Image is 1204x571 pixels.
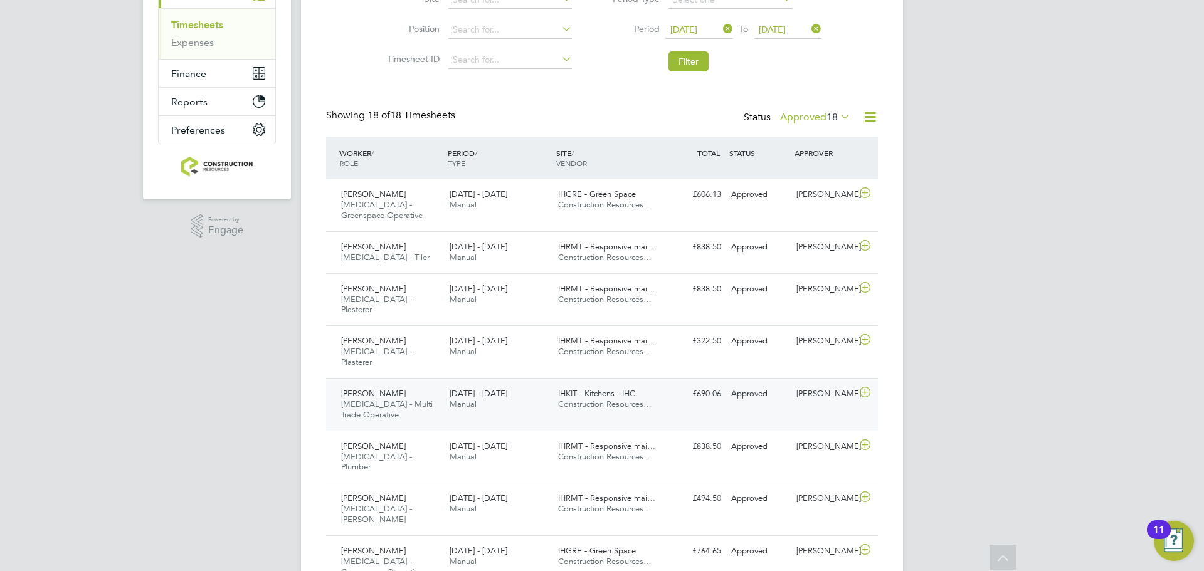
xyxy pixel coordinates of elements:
[736,21,752,37] span: To
[445,142,553,174] div: PERIOD
[726,436,791,457] div: Approved
[450,503,477,514] span: Manual
[558,252,652,263] span: Construction Resources…
[558,199,652,210] span: Construction Resources…
[791,142,857,164] div: APPROVER
[558,346,652,357] span: Construction Resources…
[341,493,406,503] span: [PERSON_NAME]
[558,189,636,199] span: IHGRE - Green Space
[191,214,244,238] a: Powered byEngage
[791,488,857,509] div: [PERSON_NAME]
[661,237,726,258] div: £838.50
[726,142,791,164] div: STATUS
[171,96,208,108] span: Reports
[181,157,253,177] img: construction-resources-logo-retina.png
[159,116,275,144] button: Preferences
[668,51,709,71] button: Filter
[726,384,791,404] div: Approved
[450,335,507,346] span: [DATE] - [DATE]
[367,109,455,122] span: 18 Timesheets
[450,388,507,399] span: [DATE] - [DATE]
[448,158,465,168] span: TYPE
[558,441,655,451] span: IHRMT - Responsive mai…
[571,148,574,158] span: /
[744,109,853,127] div: Status
[759,24,786,35] span: [DATE]
[450,283,507,294] span: [DATE] - [DATE]
[661,436,726,457] div: £838.50
[661,184,726,205] div: £606.13
[341,283,406,294] span: [PERSON_NAME]
[208,214,243,225] span: Powered by
[780,111,850,123] label: Approved
[558,388,635,399] span: IHKIT - Kitchens - IHC
[553,142,662,174] div: SITE
[791,384,857,404] div: [PERSON_NAME]
[159,60,275,87] button: Finance
[661,541,726,562] div: £764.65
[1154,521,1194,561] button: Open Resource Center, 11 new notifications
[171,36,214,48] a: Expenses
[726,237,791,258] div: Approved
[558,283,655,294] span: IHRMT - Responsive mai…
[171,68,206,80] span: Finance
[558,556,652,567] span: Construction Resources…
[171,19,223,31] a: Timesheets
[450,346,477,357] span: Manual
[670,24,697,35] span: [DATE]
[791,279,857,300] div: [PERSON_NAME]
[450,252,477,263] span: Manual
[558,294,652,305] span: Construction Resources…
[450,399,477,409] span: Manual
[558,493,655,503] span: IHRMT - Responsive mai…
[341,252,430,263] span: [MEDICAL_DATA] - Tiler
[661,279,726,300] div: £838.50
[341,335,406,346] span: [PERSON_NAME]
[171,124,225,136] span: Preferences
[556,158,587,168] span: VENDOR
[336,142,445,174] div: WORKER
[367,109,390,122] span: 18 of
[558,451,652,462] span: Construction Resources…
[726,279,791,300] div: Approved
[661,384,726,404] div: £690.06
[1153,530,1164,546] div: 11
[558,241,655,252] span: IHRMT - Responsive mai…
[726,541,791,562] div: Approved
[450,556,477,567] span: Manual
[159,8,275,59] div: Timesheets
[450,189,507,199] span: [DATE] - [DATE]
[450,545,507,556] span: [DATE] - [DATE]
[450,241,507,252] span: [DATE] - [DATE]
[341,451,412,473] span: [MEDICAL_DATA] - Plumber
[371,148,374,158] span: /
[341,388,406,399] span: [PERSON_NAME]
[448,51,572,69] input: Search for...
[159,88,275,115] button: Reports
[450,451,477,462] span: Manual
[341,199,423,221] span: [MEDICAL_DATA] - Greenspace Operative
[341,241,406,252] span: [PERSON_NAME]
[726,488,791,509] div: Approved
[791,541,857,562] div: [PERSON_NAME]
[558,545,636,556] span: IHGRE - Green Space
[791,184,857,205] div: [PERSON_NAME]
[603,23,660,34] label: Period
[341,503,412,525] span: [MEDICAL_DATA] - [PERSON_NAME]
[448,21,572,39] input: Search for...
[383,23,440,34] label: Position
[450,294,477,305] span: Manual
[450,441,507,451] span: [DATE] - [DATE]
[791,237,857,258] div: [PERSON_NAME]
[341,294,412,315] span: [MEDICAL_DATA] - Plasterer
[791,331,857,352] div: [PERSON_NAME]
[726,331,791,352] div: Approved
[341,545,406,556] span: [PERSON_NAME]
[341,346,412,367] span: [MEDICAL_DATA] - Plasterer
[383,53,440,65] label: Timesheet ID
[339,158,358,168] span: ROLE
[326,109,458,122] div: Showing
[475,148,477,158] span: /
[450,199,477,210] span: Manual
[558,503,652,514] span: Construction Resources…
